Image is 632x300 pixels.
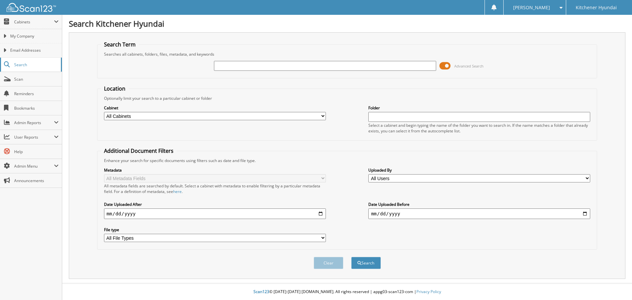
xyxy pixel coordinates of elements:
[14,120,54,125] span: Admin Reports
[10,47,59,53] span: Email Addresses
[101,147,177,154] legend: Additional Document Filters
[7,3,56,12] img: scan123-logo-white.svg
[101,41,139,48] legend: Search Term
[101,85,129,92] legend: Location
[101,95,594,101] div: Optionally limit your search to a particular cabinet or folder
[351,257,381,269] button: Search
[10,33,59,39] span: My Company
[368,202,590,207] label: Date Uploaded Before
[104,208,326,219] input: start
[14,19,54,25] span: Cabinets
[104,183,326,194] div: All metadata fields are searched by default. Select a cabinet with metadata to enable filtering b...
[576,6,617,10] span: Kitchener Hyundai
[14,178,59,183] span: Announcements
[368,123,590,134] div: Select a cabinet and begin typing the name of the folder you want to search in. If the name match...
[14,163,54,169] span: Admin Menu
[599,268,632,300] iframe: Chat Widget
[368,167,590,173] label: Uploaded By
[253,289,269,294] span: Scan123
[368,105,590,111] label: Folder
[513,6,550,10] span: [PERSON_NAME]
[14,91,59,96] span: Reminders
[104,227,326,232] label: File type
[69,18,625,29] h1: Search Kitchener Hyundai
[14,76,59,82] span: Scan
[104,167,326,173] label: Metadata
[14,149,59,154] span: Help
[101,158,594,163] div: Enhance your search for specific documents using filters such as date and file type.
[104,202,326,207] label: Date Uploaded After
[14,134,54,140] span: User Reports
[368,208,590,219] input: end
[173,189,182,194] a: here
[416,289,441,294] a: Privacy Policy
[14,62,58,68] span: Search
[101,51,594,57] div: Searches all cabinets, folders, files, metadata, and keywords
[62,284,632,300] div: © [DATE]-[DATE] [DOMAIN_NAME]. All rights reserved | appg03-scan123-com |
[454,64,484,68] span: Advanced Search
[104,105,326,111] label: Cabinet
[14,105,59,111] span: Bookmarks
[314,257,343,269] button: Clear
